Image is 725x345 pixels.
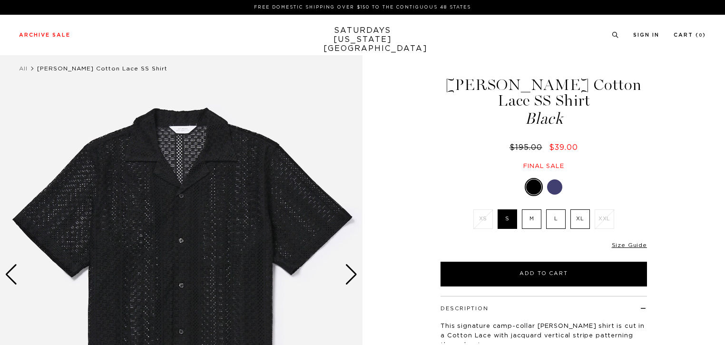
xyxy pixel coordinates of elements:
[323,26,402,53] a: SATURDAYS[US_STATE][GEOGRAPHIC_DATA]
[498,209,517,229] label: S
[509,144,546,151] del: $195.00
[546,209,566,229] label: L
[19,66,28,71] a: All
[439,77,648,127] h1: [PERSON_NAME] Cotton Lace SS Shirt
[699,33,703,38] small: 0
[633,32,659,38] a: Sign In
[37,66,167,71] span: [PERSON_NAME] Cotton Lace SS Shirt
[345,264,358,285] div: Next slide
[5,264,18,285] div: Previous slide
[439,111,648,127] span: Black
[549,144,578,151] span: $39.00
[674,32,706,38] a: Cart (0)
[19,32,70,38] a: Archive Sale
[439,162,648,170] div: Final sale
[23,4,702,11] p: FREE DOMESTIC SHIPPING OVER $150 TO THE CONTIGUOUS 48 STATES
[441,306,489,311] button: Description
[570,209,590,229] label: XL
[522,209,541,229] label: M
[612,242,647,248] a: Size Guide
[441,262,647,286] button: Add to Cart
